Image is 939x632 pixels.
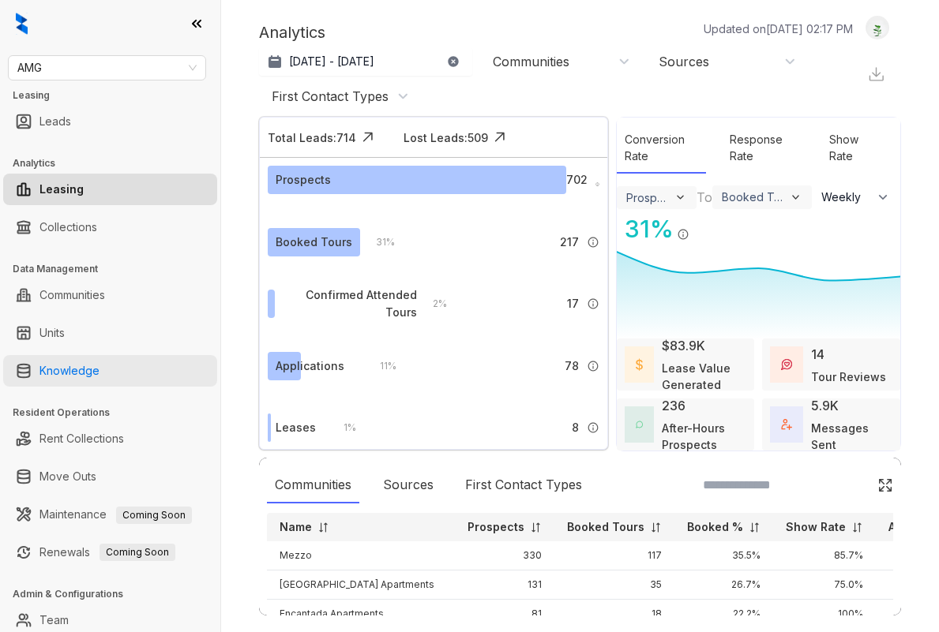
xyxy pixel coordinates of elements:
[3,317,217,349] li: Units
[530,522,542,533] img: sorting
[100,544,175,561] span: Coming Soon
[587,421,599,434] img: Info
[457,467,590,503] div: First Contact Types
[704,21,853,37] p: Updated on [DATE] 02:17 PM
[566,171,588,189] span: 702
[821,123,885,174] div: Show Rate
[455,541,554,570] td: 330
[773,570,876,600] td: 75.0%
[417,295,447,312] div: 2 %
[272,88,389,105] div: First Contact Types
[3,355,217,387] li: Knowledge
[13,88,220,103] h3: Leasing
[360,234,395,251] div: 31 %
[867,65,885,84] img: Download
[17,56,197,80] span: AMG
[488,125,512,149] img: Click Icon
[749,522,761,533] img: sorting
[39,279,105,311] a: Communities
[317,522,329,533] img: sorting
[493,53,569,70] div: Communities
[773,600,876,629] td: 100%
[39,355,100,387] a: Knowledge
[812,183,900,211] button: Weekly
[455,600,554,629] td: 81
[587,360,599,372] img: Info
[674,191,687,204] img: ViewFilterArrow
[39,211,97,243] a: Collections
[662,396,685,415] div: 236
[468,519,524,535] p: Prospects
[13,156,220,170] h3: Analytics
[39,106,71,137] a: Leads
[259,21,325,44] p: Analytics
[560,234,579,251] span: 217
[821,189,870,205] span: Weekly
[659,53,709,70] div: Sources
[3,423,217,454] li: Rent Collections
[786,519,846,535] p: Show Rate
[844,478,858,492] img: SearchIcon
[3,537,217,568] li: Renewals
[356,125,380,149] img: Click Icon
[276,234,352,251] div: Booked Tours
[3,174,217,205] li: Leasing
[662,360,747,393] div: Lease Value Generated
[364,357,396,375] div: 11 %
[565,357,579,375] span: 78
[289,54,374,69] p: [DATE] - [DATE]
[567,519,644,535] p: Booked Tours
[3,211,217,243] li: Collections
[404,129,488,146] div: Lost Leads: 509
[677,228,689,241] img: Info
[267,541,455,570] td: Mezzo
[811,420,892,453] div: Messages Sent
[811,345,824,364] div: 14
[259,47,472,76] button: [DATE] - [DATE]
[674,570,773,600] td: 26.7%
[567,295,579,312] span: 17
[636,421,644,428] img: AfterHoursConversations
[39,537,175,568] a: RenewalsComing Soon
[267,600,455,629] td: Encantada Apartments
[554,541,674,570] td: 117
[689,214,713,237] img: Click Icon
[276,419,316,436] div: Leases
[455,570,554,600] td: 131
[595,182,599,186] img: Info
[375,467,441,503] div: Sources
[13,406,220,420] h3: Resident Operations
[697,188,712,207] div: To
[554,600,674,629] td: 18
[328,419,356,436] div: 1 %
[39,317,65,349] a: Units
[3,499,217,530] li: Maintenance
[674,541,773,570] td: 35.5%
[39,174,84,205] a: Leasing
[587,297,599,310] img: Info
[13,587,220,601] h3: Admin & Configurations
[116,507,192,524] span: Coming Soon
[811,396,839,415] div: 5.9K
[3,461,217,492] li: Move Outs
[626,191,670,204] div: Prospects
[687,519,743,535] p: Booked %
[662,420,746,453] div: After-Hours Prospects
[722,123,806,174] div: Response Rate
[773,541,876,570] td: 85.7%
[276,286,417,321] div: Confirmed Attended Tours
[13,262,220,276] h3: Data Management
[851,522,863,533] img: sorting
[662,336,705,355] div: $83.9K
[276,357,344,375] div: Applications
[16,13,28,35] img: logo
[280,519,312,535] p: Name
[722,190,786,204] div: Booked Tours
[267,570,455,600] td: [GEOGRAPHIC_DATA] Apartments
[789,190,802,204] img: ViewFilterArrow
[674,600,773,629] td: 22.2%
[617,123,706,174] div: Conversion Rate
[554,570,674,600] td: 35
[811,368,886,385] div: Tour Reviews
[268,129,356,146] div: Total Leads: 714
